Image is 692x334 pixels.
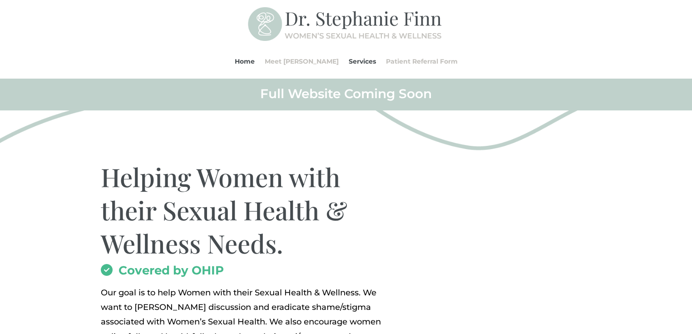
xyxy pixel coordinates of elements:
a: Home [235,44,255,79]
a: Services [349,44,376,79]
a: Patient Referral Form [386,44,458,79]
h2: Covered by OHIP [101,264,389,281]
h1: Helping Women with their Sexual Health & Wellness Needs. [101,160,389,264]
a: Meet [PERSON_NAME] [265,44,339,79]
h2: Full Website Coming Soon [101,85,591,106]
